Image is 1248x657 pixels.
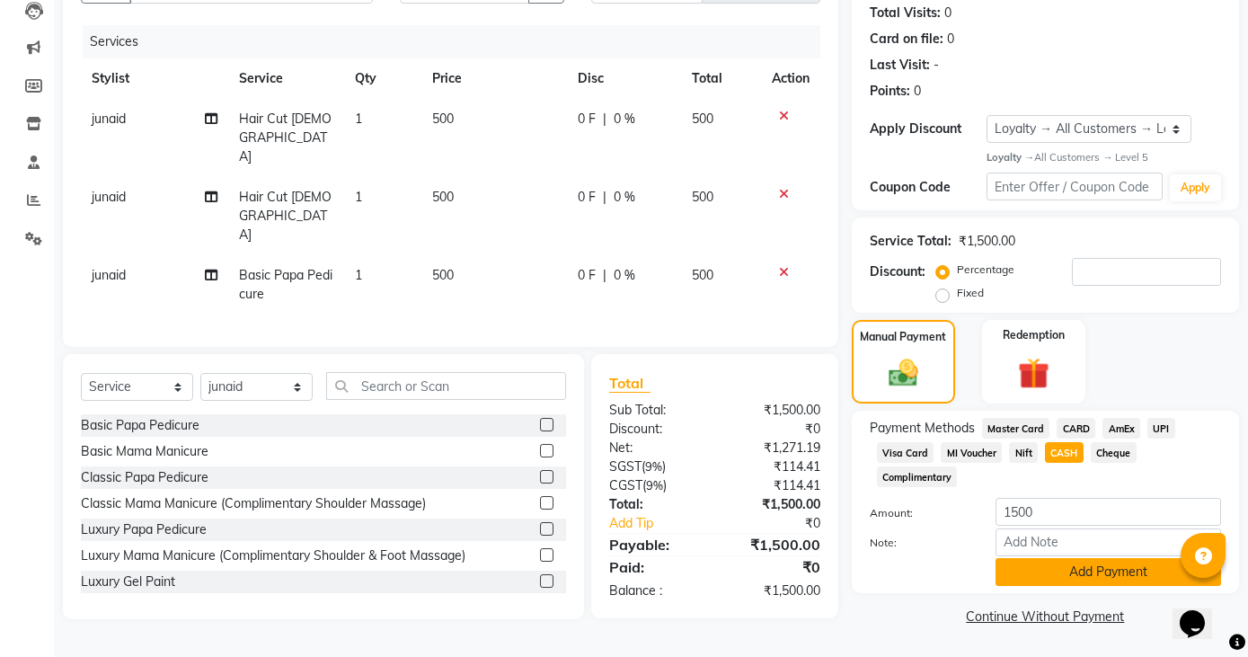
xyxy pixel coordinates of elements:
span: 1 [355,267,362,283]
label: Manual Payment [860,329,946,345]
span: 0 F [578,188,596,207]
span: 1 [355,111,362,127]
div: Luxury Gel Paint [81,573,175,591]
span: 500 [432,111,454,127]
input: Amount [996,498,1221,526]
div: ₹1,500.00 [714,495,833,514]
span: 1 [355,189,362,205]
span: 9% [646,478,663,493]
span: junaid [92,189,126,205]
th: Qty [344,58,421,99]
div: Luxury Mama Manicure (Complimentary Shoulder & Foot Massage) [81,546,465,565]
label: Amount: [856,505,982,521]
div: Luxury Papa Pedicure [81,520,207,539]
span: SGST [609,458,642,475]
iframe: chat widget [1173,585,1230,639]
div: Points: [870,82,910,101]
div: ₹1,500.00 [714,401,833,420]
div: ( ) [596,476,714,495]
span: 500 [692,189,713,205]
div: Apply Discount [870,120,987,138]
span: CARD [1057,418,1095,439]
span: junaid [92,111,126,127]
div: ₹114.41 [714,457,833,476]
div: Last Visit: [870,56,930,75]
span: Hair Cut [DEMOGRAPHIC_DATA] [239,111,332,164]
div: ₹114.41 [714,476,833,495]
th: Total [681,58,761,99]
div: Total: [596,495,714,514]
span: junaid [92,267,126,283]
span: Visa Card [877,442,934,463]
span: Cheque [1091,442,1137,463]
div: ₹1,500.00 [959,232,1015,251]
div: 0 [947,30,954,49]
span: 500 [692,267,713,283]
div: All Customers → Level 5 [987,150,1221,165]
div: ₹0 [714,420,833,439]
span: 0 F [578,266,596,285]
div: Balance : [596,582,714,600]
div: Basic Mama Manicure [81,442,208,461]
span: Complimentary [877,466,958,487]
div: Sub Total: [596,401,714,420]
div: Discount: [596,420,714,439]
span: CGST [609,477,642,493]
span: Nift [1009,442,1038,463]
div: 0 [944,4,951,22]
span: 0 % [614,188,635,207]
img: _gift.svg [1008,354,1058,393]
div: 0 [914,82,921,101]
label: Note: [856,535,982,551]
label: Fixed [957,285,984,301]
div: Payable: [596,534,714,555]
span: Basic Papa Pedicure [239,267,332,302]
div: Paid: [596,556,714,578]
input: Add Note [996,528,1221,556]
div: Discount: [870,262,925,281]
span: 500 [692,111,713,127]
div: - [934,56,939,75]
div: ₹0 [714,556,833,578]
div: Classic Mama Manicure (Complimentary Shoulder Massage) [81,494,426,513]
span: Hair Cut [DEMOGRAPHIC_DATA] [239,189,332,243]
th: Disc [567,58,681,99]
div: Net: [596,439,714,457]
label: Redemption [1003,327,1065,343]
span: 500 [432,267,454,283]
button: Apply [1170,174,1221,201]
div: Services [83,25,834,58]
span: Total [609,374,651,393]
input: Enter Offer / Coupon Code [987,173,1163,200]
div: Coupon Code [870,178,987,197]
div: Classic Papa Pedicure [81,468,208,487]
div: ₹1,500.00 [714,534,833,555]
a: Add Tip [596,514,734,533]
span: | [603,110,606,129]
th: Price [421,58,567,99]
span: 0 % [614,266,635,285]
img: _cash.svg [880,356,927,390]
span: UPI [1147,418,1175,439]
div: Card on file: [870,30,943,49]
span: Master Card [982,418,1050,439]
div: ₹0 [734,514,833,533]
span: Payment Methods [870,419,975,438]
div: ( ) [596,457,714,476]
div: ₹1,271.19 [714,439,833,457]
span: 500 [432,189,454,205]
th: Action [761,58,820,99]
span: | [603,266,606,285]
span: MI Voucher [941,442,1002,463]
strong: Loyalty → [987,151,1034,164]
span: AmEx [1102,418,1140,439]
span: | [603,188,606,207]
th: Stylist [81,58,228,99]
div: Basic Papa Pedicure [81,416,199,435]
span: 9% [645,459,662,474]
input: Search or Scan [326,372,566,400]
div: Service Total: [870,232,951,251]
button: Add Payment [996,558,1221,586]
span: CASH [1045,442,1084,463]
div: Total Visits: [870,4,941,22]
